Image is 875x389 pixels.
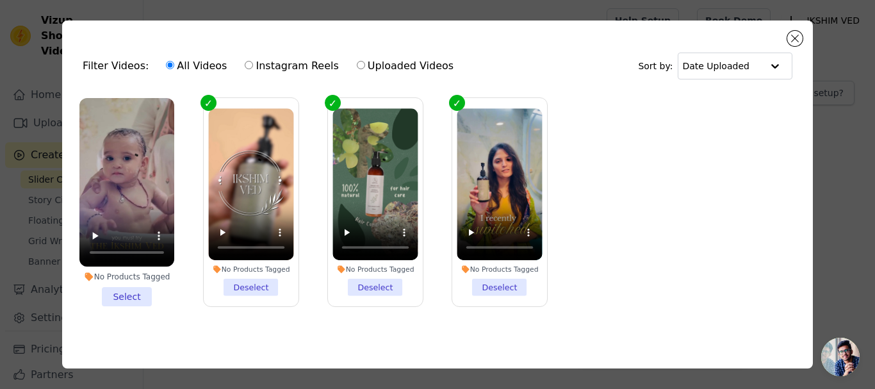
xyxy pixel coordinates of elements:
[244,58,339,74] label: Instagram Reels
[821,338,860,376] div: Open chat
[638,53,792,79] div: Sort by:
[165,58,227,74] label: All Videos
[332,265,418,274] div: No Products Tagged
[83,51,461,81] div: Filter Videos:
[208,265,293,274] div: No Products Tagged
[457,265,542,274] div: No Products Tagged
[787,31,803,46] button: Close modal
[79,272,174,282] div: No Products Tagged
[356,58,454,74] label: Uploaded Videos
